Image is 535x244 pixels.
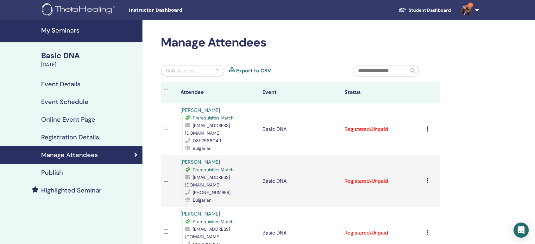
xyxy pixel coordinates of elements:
a: Basic DNA[DATE] [37,50,142,69]
img: default.jpg [461,5,471,15]
img: logo.png [42,3,117,17]
td: Basic DNA [259,155,341,207]
td: Basic DNA [259,103,341,155]
h4: Manage Attendees [41,151,98,159]
span: Prerequisites Match [193,219,234,224]
span: Instructor Dashboard [129,7,224,14]
h4: My Seminars [41,27,139,34]
span: [EMAIL_ADDRESS][DOMAIN_NAME] [185,174,230,188]
a: Export to CSV [236,67,271,75]
span: Prerequisites Match [193,115,234,121]
span: [EMAIL_ADDRESS][DOMAIN_NAME] [185,123,230,136]
span: 0897566049 [193,138,221,143]
div: Basic DNA [41,50,139,61]
span: 5 [468,3,473,8]
h4: Publish [41,169,63,176]
th: Status [341,82,423,103]
div: Bulk Actions [166,67,195,75]
a: Student Dashboard [393,4,456,16]
img: graduation-cap-white.svg [399,7,406,13]
h4: Highlighted Seminar [41,186,102,194]
h4: Event Schedule [41,98,88,106]
div: [DATE] [41,61,139,69]
span: Bulgarian [193,145,211,151]
span: [EMAIL_ADDRESS][DOMAIN_NAME] [185,226,230,240]
th: Attendee [177,82,259,103]
h4: Event Details [41,80,80,88]
h4: Registration Details [41,133,99,141]
a: [PERSON_NAME] [180,159,220,165]
div: Open Intercom Messenger [513,223,529,238]
span: Prerequisites Match [193,167,234,173]
span: [PHONE_NUMBER] [193,190,230,195]
a: [PERSON_NAME] [180,107,220,113]
span: Bulgarian [193,197,211,203]
a: [PERSON_NAME] [180,210,220,217]
h4: Online Event Page [41,116,95,123]
th: Event [259,82,341,103]
h2: Manage Attendees [161,35,440,50]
